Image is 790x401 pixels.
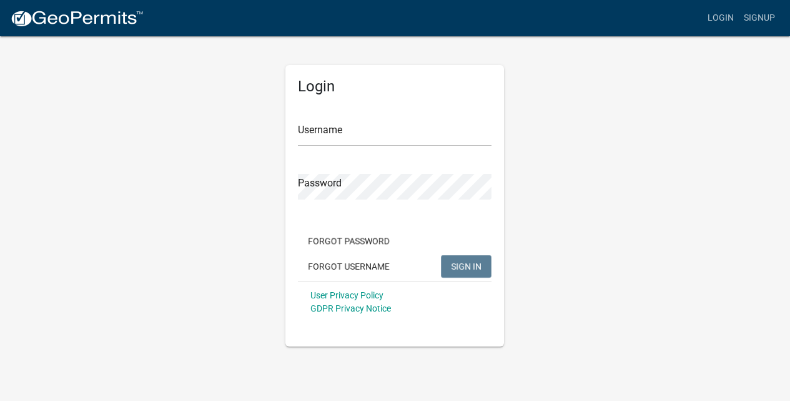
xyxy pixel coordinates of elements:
[298,78,491,96] h5: Login
[310,303,391,313] a: GDPR Privacy Notice
[739,6,780,30] a: Signup
[703,6,739,30] a: Login
[441,255,491,278] button: SIGN IN
[310,290,383,300] a: User Privacy Policy
[298,230,400,252] button: Forgot Password
[451,261,481,271] span: SIGN IN
[298,255,400,278] button: Forgot Username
